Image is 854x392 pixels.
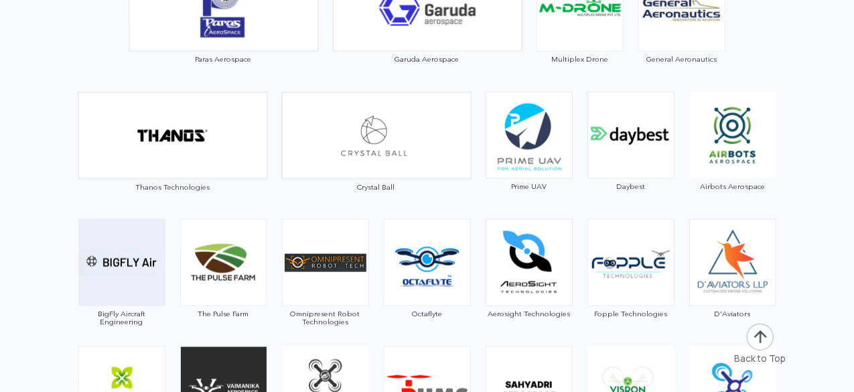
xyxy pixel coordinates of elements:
a: Omnipresent Robot Technologies [281,256,370,326]
span: Multiplex Drone [536,55,624,63]
img: img_thepulse.png [180,219,267,306]
a: Octaflyte [383,256,472,318]
a: Thanos Technologies [78,129,268,191]
span: Garuda Aerospace [332,55,522,63]
img: ic_crystalball_double.png [281,92,472,180]
span: Crystal Ball [281,183,472,191]
span: Paras Aerospace [129,55,319,63]
div: Back to Top [734,352,786,365]
span: Aerosight Technologies [485,310,573,318]
span: Daybest [587,182,675,190]
a: Aerosight Technologies [485,256,573,318]
span: Prime UAV [485,182,573,190]
a: Paras Aerospace [129,1,319,64]
img: ic_omnipresent.png [282,219,369,306]
img: ic_daybest.png [587,92,674,179]
a: Daybest [587,129,675,190]
span: Fopple Technologies [587,310,675,318]
a: Fopple Technologies [587,256,675,318]
span: The Pulse Farm [180,310,268,318]
a: General Aeronautics [638,1,726,63]
a: D'Aviators [689,256,777,318]
span: General Aeronautics [638,55,726,63]
img: ic_thanos_double.png [78,92,268,180]
a: Multiplex Drone [536,1,624,63]
span: Omnipresent Robot Technologies [281,310,370,326]
a: Garuda Aerospace [332,1,522,64]
span: Airbots Aerospace [689,182,777,190]
img: ic_octaflyte.png [384,219,471,306]
img: img_aerosight.png [486,219,573,306]
a: The Pulse Farm [180,256,268,318]
span: Thanos Technologies [78,183,268,191]
a: Prime UAV [485,129,573,190]
a: Crystal Ball [281,129,472,191]
img: ic_arrow-up.png [745,322,775,352]
img: img_airbots.png [689,92,776,179]
img: ic_daviators.png [689,219,776,306]
span: D'Aviators [689,310,777,318]
span: BigFly Aircraft Engineering [78,310,166,326]
a: BigFly Aircraft Engineering [78,256,166,326]
span: Octaflyte [383,310,472,318]
img: img_bigfly.png [78,219,165,306]
a: Airbots Aerospace [689,129,777,190]
img: ic_fopple.png [587,219,674,306]
img: ic_primeuav.png [486,92,573,179]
